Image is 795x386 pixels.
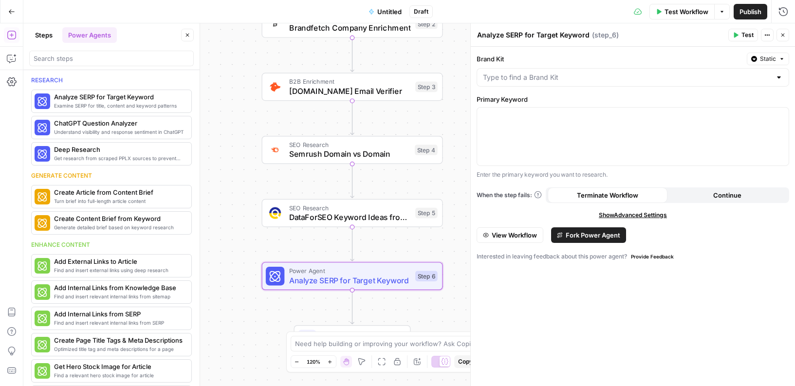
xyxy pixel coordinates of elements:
[289,203,411,212] span: SEO Research
[649,4,714,19] button: Test Workflow
[289,77,411,86] span: B2B Enrichment
[54,371,184,379] span: Find a relevant hero stock image for article
[747,53,789,65] button: Static
[321,329,401,338] span: End
[262,73,443,101] div: B2B Enrichment[DOMAIN_NAME] Email VerifierStep 3
[477,251,789,262] div: Interested in leaving feedback about this power agent?
[760,55,776,63] span: Static
[713,190,741,200] span: Continue
[415,271,438,281] div: Step 6
[741,31,754,39] span: Test
[377,7,402,17] span: Untitled
[269,207,281,219] img: qj0lddqgokrswkyaqb1p9cmo0sp5
[54,309,184,319] span: Add Internal Links from SERP
[262,199,443,227] div: SEO ResearchDataForSEO Keyword Ideas from DomainStep 5
[740,7,761,17] span: Publish
[54,283,184,293] span: Add Internal Links from Knowledge Base
[54,145,184,154] span: Deep Research
[566,230,620,240] span: Fork Power Agent
[54,257,184,266] span: Add External Links to Article
[665,7,708,17] span: Test Workflow
[54,154,184,162] span: Get research from scraped PPLX sources to prevent source [MEDICAL_DATA]
[599,211,667,220] span: Show Advanced Settings
[351,164,354,198] g: Edge from step_4 to step_5
[54,223,184,231] span: Generate detailed brief based on keyword research
[54,335,184,345] span: Create Page Title Tags & Meta Descriptions
[492,230,537,240] span: View Workflow
[477,191,542,200] a: When the step fails:
[415,18,438,29] div: Step 2
[351,101,354,135] g: Edge from step_3 to step_4
[592,30,619,40] span: ( step_6 )
[289,148,410,160] span: Semrush Domain vs Domain
[728,29,758,41] button: Test
[54,345,184,353] span: Optimized title tag and meta descriptions for a page
[351,290,354,324] g: Edge from step_6 to end
[31,171,192,180] div: Generate content
[269,18,281,30] img: d2drbpdw36vhgieguaa2mb4tee3c
[289,266,411,276] span: Power Agent
[31,76,192,85] div: Research
[289,211,411,223] span: DataForSEO Keyword Ideas from Domain
[483,73,771,82] input: Type to find a Brand Kit
[631,253,674,260] span: Provide Feedback
[269,81,281,92] img: pldo0csms1a1dhwc6q9p59if9iaj
[262,136,443,164] div: SEO ResearchSemrush Domain vs DomainStep 4
[477,170,789,180] p: Enter the primary keyword you want to research.
[54,118,184,128] span: ChatGPT Question Analyzer
[454,355,477,368] button: Copy
[415,145,438,155] div: Step 4
[477,30,590,40] textarea: Analyze SERP for Target Keyword
[415,82,438,92] div: Step 3
[54,293,184,300] span: Find and insert relevant internal links from sitemap
[351,38,354,72] g: Edge from step_2 to step_3
[477,94,789,104] label: Primary Keyword
[54,128,184,136] span: Understand visibility and response sentiment in ChatGPT
[54,362,184,371] span: Get Hero Stock Image for Article
[307,358,320,366] span: 120%
[363,4,407,19] button: Untitled
[458,357,473,366] span: Copy
[262,262,443,290] div: Power AgentAnalyze SERP for Target KeywordStep 6
[34,54,189,63] input: Search steps
[29,27,58,43] button: Steps
[734,4,767,19] button: Publish
[269,145,281,155] img: zn8kcn4lc16eab7ly04n2pykiy7x
[54,197,184,205] span: Turn brief into full-length article content
[31,240,192,249] div: Enhance content
[577,190,638,200] span: Terminate Workflow
[54,102,184,110] span: Examine SERP for title, content and keyword patterns
[262,10,443,38] div: Brandfetch Company EnrichmentStep 2
[289,22,411,34] span: Brandfetch Company Enrichment
[62,27,117,43] button: Power Agents
[54,266,184,274] span: Find and insert external links using deep research
[551,227,626,243] button: Fork Power Agent
[289,275,411,286] span: Analyze SERP for Target Keyword
[54,187,184,197] span: Create Article from Content Brief
[289,140,410,149] span: SEO Research
[262,325,443,353] div: EndOutput
[54,214,184,223] span: Create Content Brief from Keyword
[414,7,428,16] span: Draft
[415,208,438,219] div: Step 5
[54,319,184,327] span: Find and insert relevant internal links from SERP
[627,251,678,262] button: Provide Feedback
[477,54,743,64] label: Brand Kit
[54,92,184,102] span: Analyze SERP for Target Keyword
[289,85,411,97] span: [DOMAIN_NAME] Email Verifier
[477,227,543,243] button: View Workflow
[667,187,787,203] button: Continue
